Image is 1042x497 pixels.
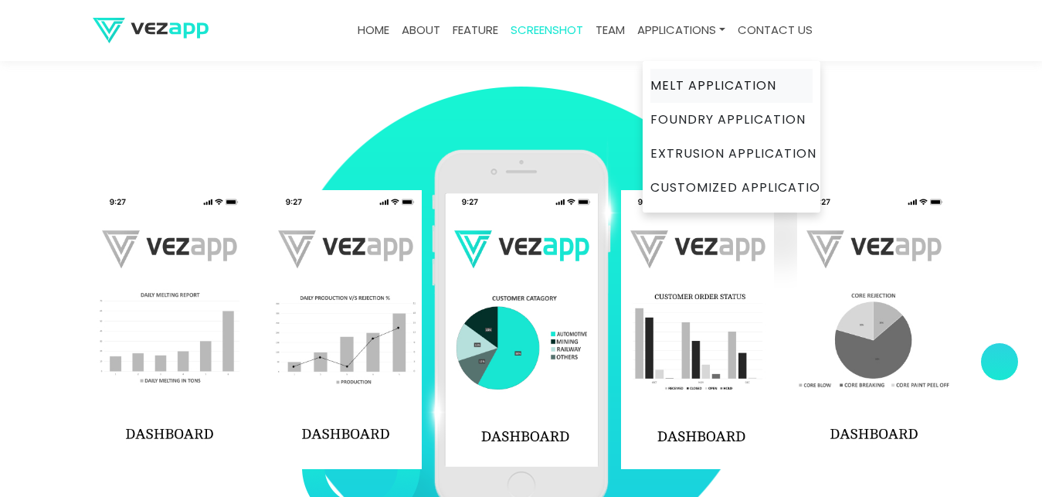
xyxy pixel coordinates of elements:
[395,15,446,46] a: about
[650,171,813,205] a: Customized Application
[446,15,504,46] a: feature
[589,15,631,46] a: team
[643,61,820,213] div: Applications
[504,15,589,46] a: screenshot
[621,190,774,469] img: app
[650,137,813,171] a: Extrusion Application
[650,103,813,137] a: Foundry Application
[797,190,950,469] img: app
[631,15,731,46] a: Applications
[93,190,246,469] img: app
[351,15,395,46] a: Home
[650,69,813,103] a: Melt Application
[731,15,819,46] a: contact us
[269,190,422,469] img: app
[93,18,209,43] img: logo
